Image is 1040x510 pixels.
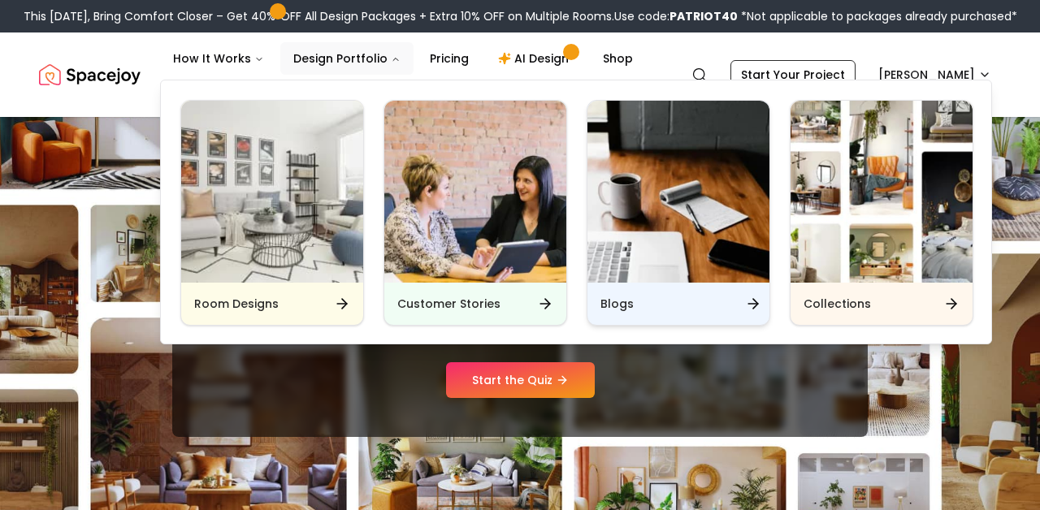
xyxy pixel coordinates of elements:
[738,8,1017,24] span: *Not applicable to packages already purchased*
[39,58,141,91] img: Spacejoy Logo
[39,32,1001,117] nav: Global
[397,296,500,312] h6: Customer Stories
[181,101,363,283] img: Room Designs
[160,42,646,75] nav: Main
[791,101,973,283] img: Collections
[869,60,1001,89] button: [PERSON_NAME]
[790,100,973,326] a: CollectionsCollections
[160,42,277,75] button: How It Works
[194,296,279,312] h6: Room Designs
[39,58,141,91] a: Spacejoy
[804,296,871,312] h6: Collections
[485,42,587,75] a: AI Design
[161,80,993,345] div: Design Portfolio
[669,8,738,24] b: PATRIOT40
[590,42,646,75] a: Shop
[383,100,567,326] a: Customer StoriesCustomer Stories
[730,60,856,89] a: Start Your Project
[446,362,595,398] a: Start the Quiz
[24,8,1017,24] div: This [DATE], Bring Comfort Closer – Get 40% OFF All Design Packages + Extra 10% OFF on Multiple R...
[180,100,364,326] a: Room DesignsRoom Designs
[384,101,566,283] img: Customer Stories
[587,101,769,283] img: Blogs
[280,42,414,75] button: Design Portfolio
[587,100,770,326] a: BlogsBlogs
[600,296,634,312] h6: Blogs
[614,8,738,24] span: Use code:
[417,42,482,75] a: Pricing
